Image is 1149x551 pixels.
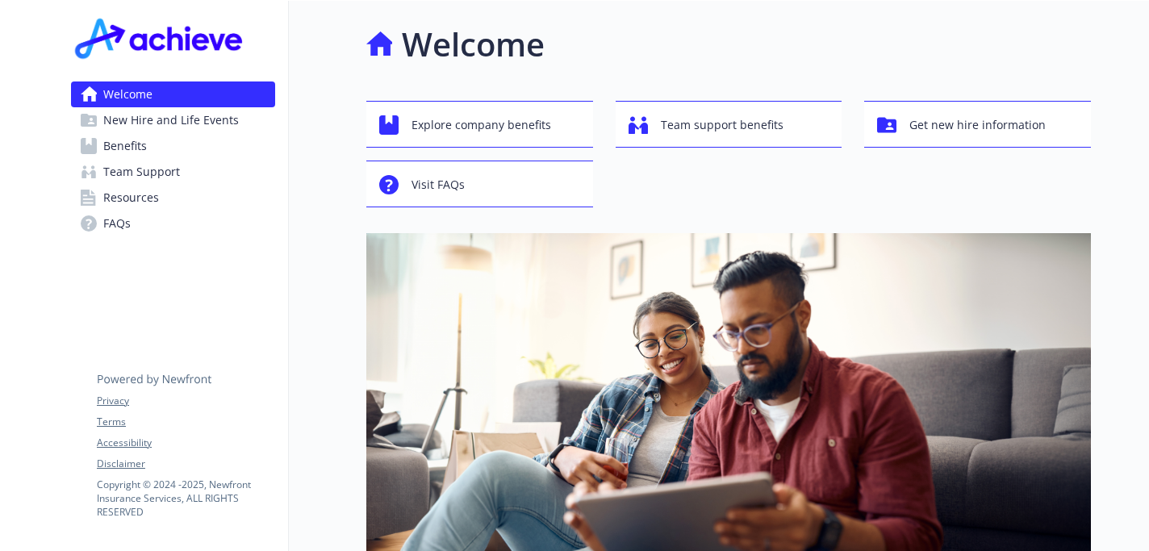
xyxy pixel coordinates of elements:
[97,457,274,471] a: Disclaimer
[97,415,274,429] a: Terms
[103,211,131,236] span: FAQs
[103,107,239,133] span: New Hire and Life Events
[103,185,159,211] span: Resources
[616,101,842,148] button: Team support benefits
[71,133,275,159] a: Benefits
[71,159,275,185] a: Team Support
[97,436,274,450] a: Accessibility
[366,161,593,207] button: Visit FAQs
[412,169,465,200] span: Visit FAQs
[402,20,545,69] h1: Welcome
[864,101,1091,148] button: Get new hire information
[366,101,593,148] button: Explore company benefits
[71,211,275,236] a: FAQs
[71,107,275,133] a: New Hire and Life Events
[97,478,274,519] p: Copyright © 2024 - 2025 , Newfront Insurance Services, ALL RIGHTS RESERVED
[97,394,274,408] a: Privacy
[909,110,1046,140] span: Get new hire information
[661,110,783,140] span: Team support benefits
[103,159,180,185] span: Team Support
[71,185,275,211] a: Resources
[103,133,147,159] span: Benefits
[412,110,551,140] span: Explore company benefits
[103,81,153,107] span: Welcome
[71,81,275,107] a: Welcome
